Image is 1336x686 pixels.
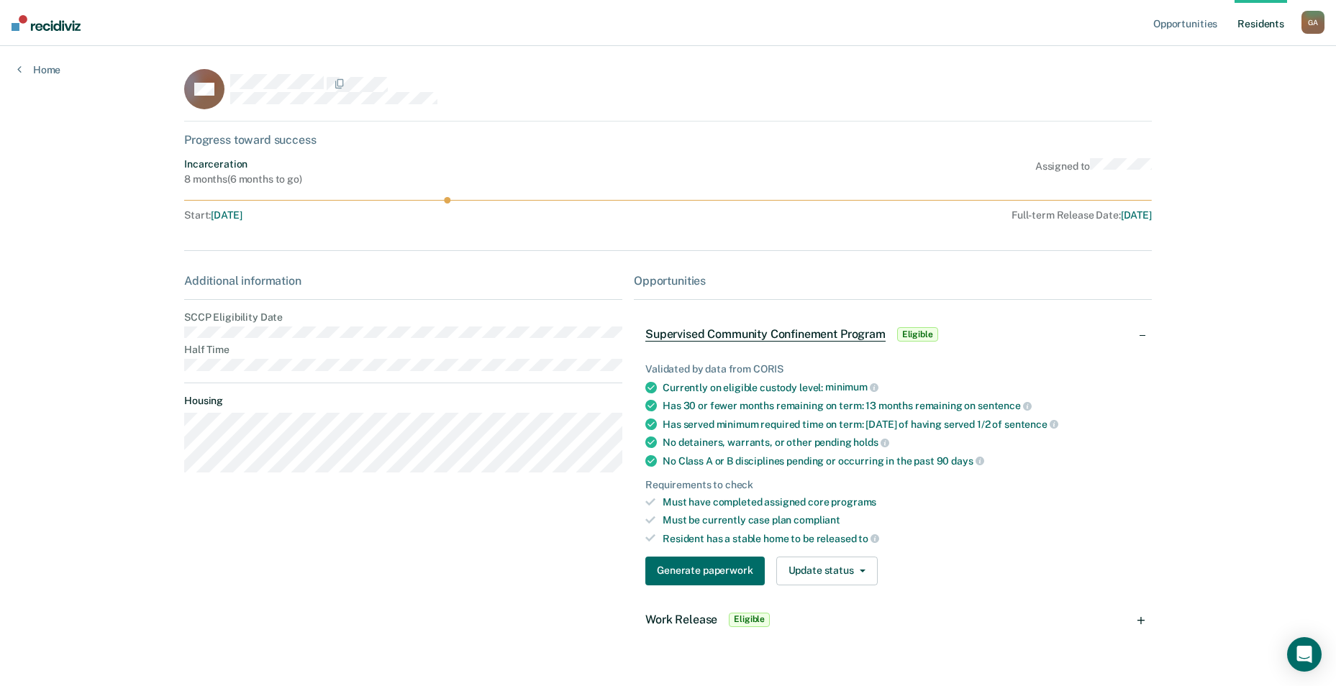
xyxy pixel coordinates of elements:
div: Opportunities [634,274,1152,288]
dt: SCCP Eligibility Date [184,311,622,324]
div: Resident has a stable home to be released [663,532,1140,545]
span: minimum [825,381,878,393]
span: [DATE] [211,209,242,221]
div: 8 months ( 6 months to go ) [184,173,302,186]
div: Currently on eligible custody level: [663,381,1140,394]
dt: Housing [184,395,622,407]
div: No detainers, warrants, or other pending [663,436,1140,449]
span: Eligible [729,613,770,627]
span: Supervised Community Confinement Program [645,327,886,342]
div: G A [1301,11,1324,34]
div: Start : [184,209,624,221]
span: sentence [978,400,1032,411]
span: compliant [794,514,840,526]
div: No Class A or B disciplines pending or occurring in the past 90 [663,454,1140,467]
span: sentence [1004,419,1058,430]
span: Eligible [897,327,938,342]
div: Supervised Community Confinement ProgramEligible [634,311,1152,357]
img: Recidiviz [12,15,81,31]
dt: Half Time [184,344,622,356]
button: GA [1301,11,1324,34]
div: Validated by data from CORIS [645,363,1140,375]
button: Generate paperwork [645,557,764,585]
div: Progress toward success [184,133,1152,147]
div: Additional information [184,274,622,288]
div: Has 30 or fewer months remaining on term: 13 months remaining on [663,399,1140,412]
div: Work ReleaseEligible [634,597,1152,643]
a: Navigate to form link [645,557,770,585]
div: Requirements to check [645,479,1140,491]
div: Has served minimum required time on term: [DATE] of having served 1/2 of [663,418,1140,431]
div: Full-term Release Date : [630,209,1152,221]
div: Open Intercom Messenger [1287,637,1322,672]
span: days [951,455,983,467]
button: Update status [776,557,878,585]
span: to [858,533,879,544]
div: Must be currently case plan [663,514,1140,526]
span: programs [831,496,876,508]
span: Work Release [645,613,717,626]
div: Assigned to [1035,158,1152,186]
div: Incarceration [184,158,302,170]
div: Must have completed assigned core [663,496,1140,508]
span: holds [853,436,889,448]
a: Home [17,63,60,76]
span: [DATE] [1121,209,1152,221]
